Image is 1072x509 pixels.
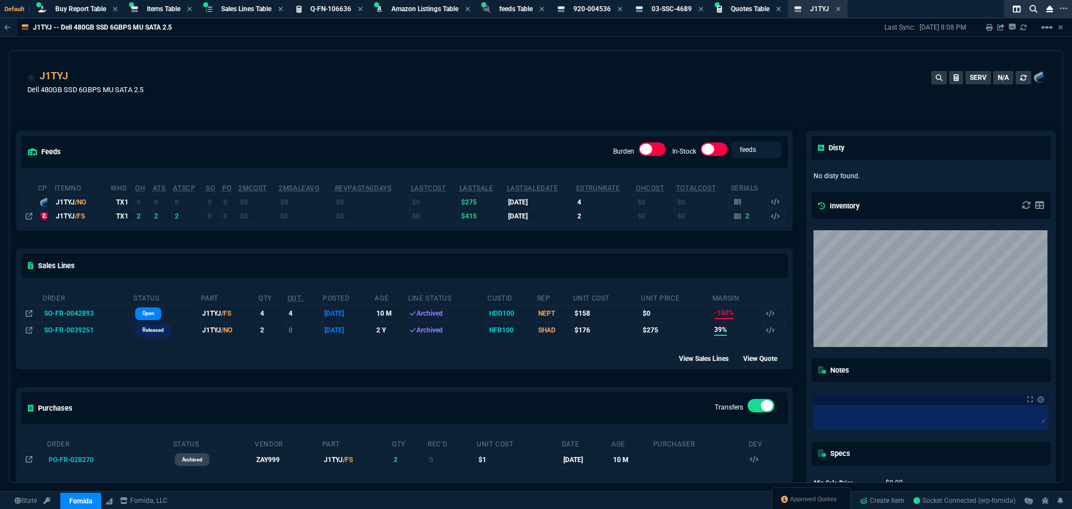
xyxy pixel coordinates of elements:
[200,322,259,339] td: J1TYJ
[561,451,611,468] td: [DATE]
[743,353,787,364] div: View Quote
[42,305,133,322] td: SO-FR-0042893
[173,195,205,209] td: 0
[4,6,30,13] span: Default
[278,195,334,209] td: $0
[640,305,712,322] td: $0
[205,209,222,223] td: 0
[575,308,638,318] div: $158
[465,5,470,14] nx-icon: Close Tab
[653,435,748,451] th: Purchaser
[576,195,635,209] td: 4
[287,305,323,322] td: 4
[818,365,849,375] h5: Notes
[11,496,40,506] a: Global State
[640,289,712,306] th: Unit Price
[75,212,85,220] span: /FS
[965,71,991,84] button: SERV
[287,322,323,339] td: 0
[322,289,374,306] th: Posted
[1008,2,1025,16] nx-icon: Split Panels
[818,448,850,459] h5: Specs
[40,69,68,83] a: J1TYJ
[56,211,108,221] div: J1TYJ
[618,5,623,14] nx-icon: Close Tab
[652,5,692,13] span: 03-SSC-4689
[322,435,391,451] th: Part
[258,305,286,322] td: 4
[28,403,73,413] h5: Purchases
[576,209,635,223] td: 2
[206,184,215,192] abbr: Total units on open Sales Orders
[913,496,1016,506] a: BnwUFVFCTUHw5__rAACF
[238,209,278,223] td: $0
[611,451,653,468] td: 10 M
[221,326,232,334] span: /NO
[427,435,476,451] th: Rec'd
[26,212,32,220] nx-icon: Open In Opposite Panel
[374,322,408,339] td: 2 Y
[836,5,841,14] nx-icon: Close Tab
[28,146,61,157] h5: feeds
[279,184,319,192] abbr: Avg Sale from SO invoices for 2 months
[573,289,641,306] th: Unit Cost
[187,5,192,14] nx-icon: Close Tab
[920,23,966,32] p: [DATE] 8:08 PM
[278,209,334,223] td: $0
[611,435,653,451] th: Age
[537,322,573,339] td: SHAD
[813,171,1049,181] p: No disty found.
[640,322,712,339] td: $275
[374,289,408,306] th: age
[173,435,254,451] th: Status
[142,309,154,318] p: Open
[288,294,305,302] abbr: Outstanding (To Ship)
[75,198,86,206] span: /NO
[200,289,259,306] th: Part
[135,195,152,209] td: 0
[310,5,351,13] span: Q-FN-106636
[117,496,171,506] a: msbcCompanyName
[790,495,837,504] span: Approved Quotes
[238,195,278,209] td: $0
[476,451,561,468] td: $1
[205,195,222,209] td: 0
[133,289,200,306] th: Status
[487,289,536,306] th: CustId
[676,195,730,209] td: $0
[884,23,920,32] p: Last Sync:
[410,209,459,223] td: $0
[42,289,133,306] th: Order
[730,179,769,196] th: Serials
[698,5,703,14] nx-icon: Close Tab
[813,477,949,489] tr: undefined
[745,212,750,221] p: 2
[714,325,727,336] span: 39%
[258,322,286,339] td: 2
[476,435,561,451] th: Unit Cost
[537,289,573,306] th: Rep
[459,209,506,223] td: $415
[748,399,774,417] div: Transfers
[776,5,781,14] nx-icon: Close Tab
[391,451,427,468] td: 2
[358,5,363,14] nx-icon: Close Tab
[672,148,696,155] label: In-Stock
[26,456,32,464] nx-icon: Open In Opposite Panel
[258,289,286,306] th: QTY
[278,5,283,14] nx-icon: Close Tab
[715,403,743,411] label: Transfers
[54,179,110,196] th: ItemNo
[1058,23,1063,32] a: Hide Workbench
[222,209,238,223] td: 0
[810,5,829,13] span: J1TYJ
[561,435,611,451] th: Date
[334,195,410,209] td: $0
[26,310,32,317] nx-icon: Open In Opposite Panel
[254,435,322,451] th: Vendor
[613,148,634,155] label: Burden
[410,325,485,335] div: Archived
[322,451,391,468] td: J1TYJ
[27,69,35,84] div: Add to Watchlist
